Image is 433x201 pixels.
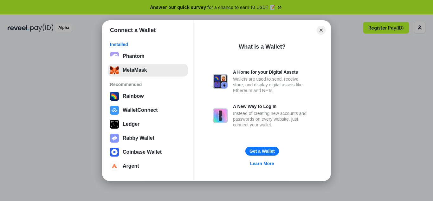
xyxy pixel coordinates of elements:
button: Rainbow [108,90,188,103]
div: Rabby Wallet [123,135,154,141]
div: A Home for your Digital Assets [233,69,312,75]
button: Get a Wallet [245,147,279,156]
button: Close [317,26,326,35]
img: svg+xml,%3Csvg%20xmlns%3D%22http%3A%2F%2Fwww.w3.org%2F2000%2Fsvg%22%20width%3D%2228%22%20height%3... [110,120,119,129]
button: WalletConnect [108,104,188,117]
button: Phantom [108,50,188,63]
h1: Connect a Wallet [110,26,156,34]
button: Ledger [108,118,188,131]
img: svg+xml,%3Csvg%20xmlns%3D%22http%3A%2F%2Fwww.w3.org%2F2000%2Fsvg%22%20fill%3D%22none%22%20viewBox... [213,74,228,89]
div: Argent [123,163,139,169]
img: svg+xml,%3Csvg%20width%3D%22120%22%20height%3D%22120%22%20viewBox%3D%220%200%20120%20120%22%20fil... [110,92,119,101]
div: WalletConnect [123,107,158,113]
button: Argent [108,160,188,172]
img: svg+xml,%3Csvg%20width%3D%2228%22%20height%3D%2228%22%20viewBox%3D%220%200%2028%2028%22%20fill%3D... [110,162,119,171]
img: svg+xml,%3Csvg%20width%3D%2228%22%20height%3D%2228%22%20viewBox%3D%220%200%2028%2028%22%20fill%3D... [110,106,119,115]
div: Get a Wallet [249,148,275,154]
div: Instead of creating new accounts and passwords on every website, just connect your wallet. [233,111,312,128]
button: Coinbase Wallet [108,146,188,158]
div: Rainbow [123,93,144,99]
img: svg+xml,%3Csvg%20xmlns%3D%22http%3A%2F%2Fwww.w3.org%2F2000%2Fsvg%22%20fill%3D%22none%22%20viewBox... [213,108,228,123]
div: Installed [110,42,186,47]
div: Learn More [250,161,274,166]
img: svg+xml,%3Csvg%20width%3D%2228%22%20height%3D%2228%22%20viewBox%3D%220%200%2028%2028%22%20fill%3D... [110,148,119,157]
img: epq2vO3P5aLWl15yRS7Q49p1fHTx2Sgh99jU3kfXv7cnPATIVQHAx5oQs66JWv3SWEjHOsb3kKgmE5WNBxBId7C8gm8wEgOvz... [110,52,119,61]
button: MetaMask [108,64,188,77]
button: Rabby Wallet [108,132,188,144]
div: Phantom [123,53,144,59]
div: Ledger [123,121,139,127]
img: svg+xml;base64,PHN2ZyB3aWR0aD0iMzUiIGhlaWdodD0iMzQiIHZpZXdCb3g9IjAgMCAzNSAzNCIgZmlsbD0ibm9uZSIgeG... [110,66,119,75]
div: Coinbase Wallet [123,149,162,155]
div: Wallets are used to send, receive, store, and display digital assets like Ethereum and NFTs. [233,76,312,93]
div: A New Way to Log In [233,104,312,109]
img: svg+xml,%3Csvg%20xmlns%3D%22http%3A%2F%2Fwww.w3.org%2F2000%2Fsvg%22%20fill%3D%22none%22%20viewBox... [110,134,119,143]
div: MetaMask [123,67,147,73]
div: What is a Wallet? [239,43,285,50]
div: Recommended [110,82,186,87]
a: Learn More [246,159,278,168]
